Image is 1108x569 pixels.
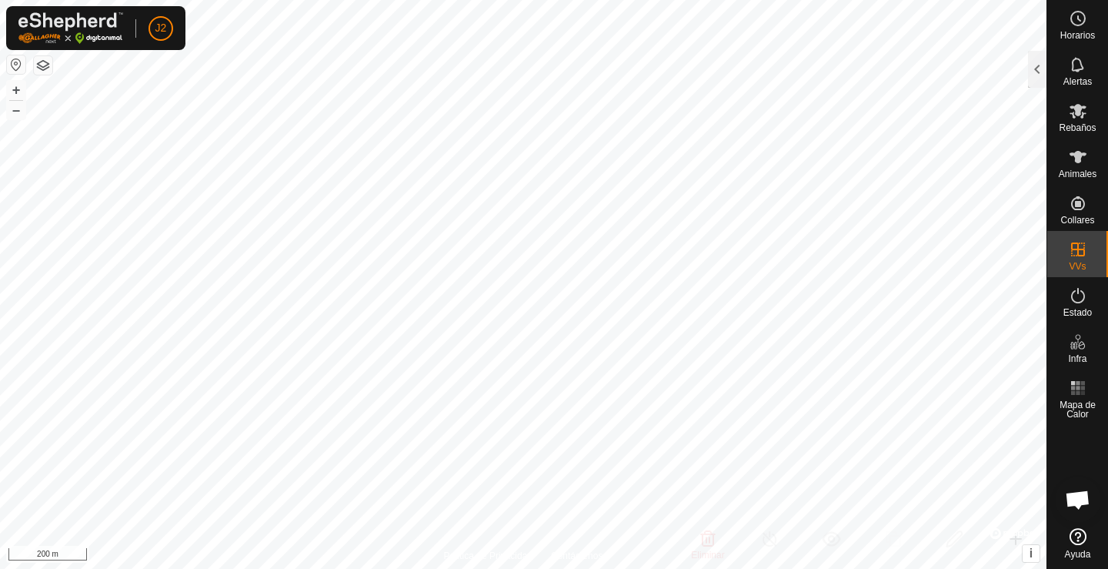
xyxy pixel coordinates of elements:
span: J2 [155,20,167,36]
button: Restablecer Mapa [7,55,25,74]
button: + [7,81,25,99]
a: Chat abierto [1055,477,1101,523]
span: Horarios [1060,31,1095,40]
span: Alertas [1063,77,1092,86]
span: Infra [1068,354,1086,363]
img: Logo Gallagher [18,12,123,44]
span: i [1030,547,1033,560]
span: Estado [1063,308,1092,317]
span: Rebaños [1059,123,1096,132]
a: Ayuda [1047,522,1108,565]
span: Mapa de Calor [1051,400,1104,419]
a: Política de Privacidad [444,549,532,563]
span: Animales [1059,169,1096,179]
span: VVs [1069,262,1086,271]
button: Capas del Mapa [34,56,52,75]
a: Contáctenos [551,549,602,563]
button: – [7,101,25,119]
button: i [1023,545,1040,562]
span: Ayuda [1065,550,1091,559]
span: Collares [1060,216,1094,225]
